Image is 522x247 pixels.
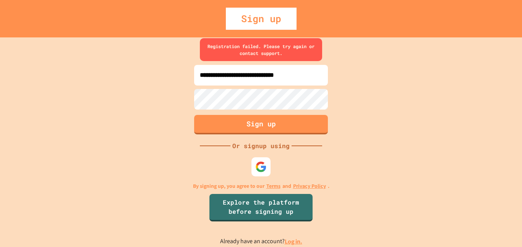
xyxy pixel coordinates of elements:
p: By signing up, you agree to our and . [193,182,329,190]
a: Explore the platform before signing up [209,194,313,221]
a: Privacy Policy [293,182,326,190]
p: Already have an account? [220,237,302,246]
a: Terms [266,182,280,190]
a: Log in. [285,237,302,245]
button: Sign up [194,115,328,134]
div: Sign up [226,8,297,30]
div: Or signup using [230,141,292,150]
div: Registration failed. Please try again or contact support. [200,38,322,61]
img: google-icon.svg [255,161,267,173]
